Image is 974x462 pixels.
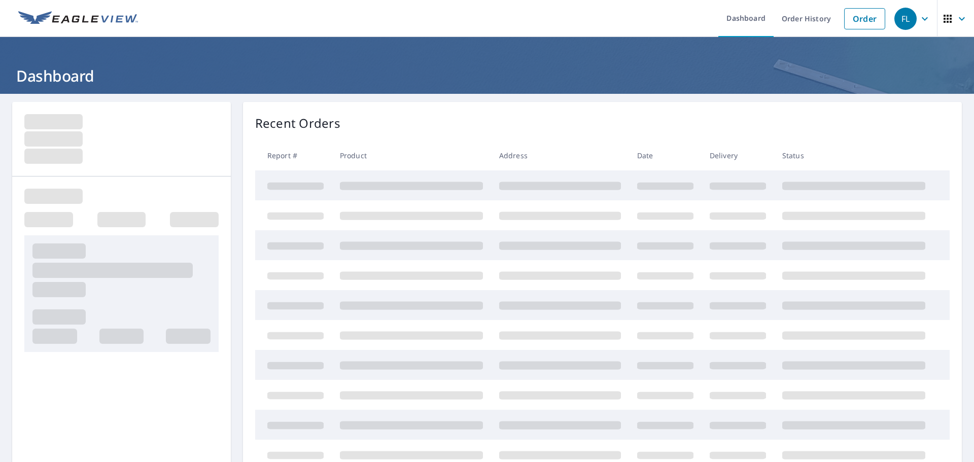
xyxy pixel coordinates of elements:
[844,8,885,29] a: Order
[491,140,629,170] th: Address
[774,140,933,170] th: Status
[255,114,340,132] p: Recent Orders
[629,140,702,170] th: Date
[702,140,774,170] th: Delivery
[12,65,962,86] h1: Dashboard
[332,140,491,170] th: Product
[894,8,917,30] div: FL
[18,11,138,26] img: EV Logo
[255,140,332,170] th: Report #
